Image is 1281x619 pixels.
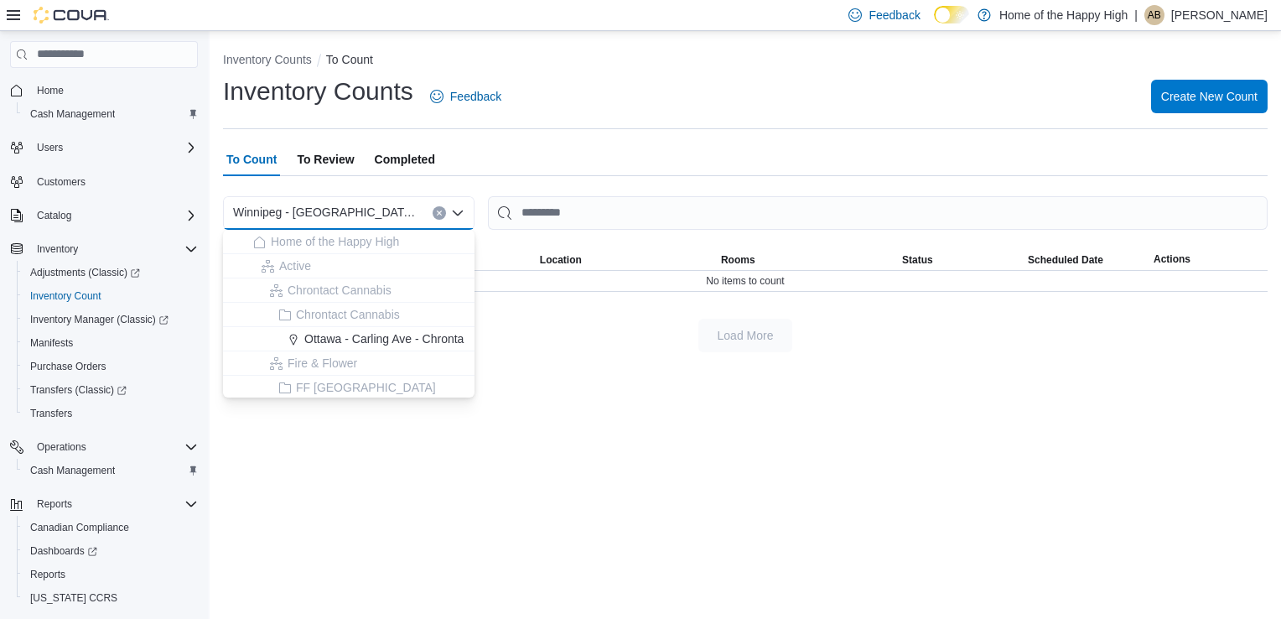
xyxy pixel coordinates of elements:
p: Home of the Happy High [999,5,1128,25]
a: Inventory Manager (Classic) [17,308,205,331]
nav: An example of EuiBreadcrumbs [223,51,1268,71]
button: Purchase Orders [17,355,205,378]
div: Ashely Broadbent [1144,5,1164,25]
span: Create New Count [1161,88,1258,105]
span: Status [902,253,933,267]
span: Chrontact Cannabis [296,306,400,323]
span: No items to count [706,274,784,288]
button: Catalog [3,204,205,227]
button: Reports [30,494,79,514]
button: Status [899,250,1024,270]
button: Create New Count [1151,80,1268,113]
input: Dark Mode [934,6,969,23]
p: [PERSON_NAME] [1171,5,1268,25]
span: Transfers (Classic) [23,380,198,400]
span: Winnipeg - [GEOGRAPHIC_DATA] - The Joint [233,202,416,222]
span: Manifests [23,333,198,353]
a: Purchase Orders [23,356,113,377]
span: AB [1148,5,1161,25]
span: Scheduled Date [1028,253,1103,267]
span: Reports [37,497,72,511]
button: Home of the Happy High [223,230,475,254]
a: Cash Management [23,104,122,124]
span: Inventory Manager (Classic) [30,313,169,326]
button: Chrontact Cannabis [223,278,475,303]
button: Operations [30,437,93,457]
a: Cash Management [23,460,122,481]
a: Adjustments (Classic) [23,263,147,283]
a: Reports [23,564,72,585]
button: Inventory [3,237,205,261]
span: Adjustments (Classic) [30,266,140,279]
span: Canadian Compliance [23,518,198,538]
span: Inventory Count [23,286,198,306]
span: Catalog [30,205,198,226]
button: Cash Management [17,102,205,126]
span: Completed [375,143,435,176]
span: FF [GEOGRAPHIC_DATA] [296,379,436,396]
button: Close list of options [451,206,464,220]
span: Home [37,84,64,97]
span: Load More [718,327,774,344]
a: [US_STATE] CCRS [23,588,124,608]
span: To Count [226,143,277,176]
button: Chrontact Cannabis [223,303,475,327]
span: Customers [30,171,198,192]
span: Location [540,253,582,267]
span: Dashboards [30,544,97,558]
span: Feedback [869,7,920,23]
span: Purchase Orders [30,360,106,373]
button: Transfers [17,402,205,425]
button: Users [3,136,205,159]
button: Operations [3,435,205,459]
span: Cash Management [30,464,115,477]
span: Active [279,257,311,274]
span: Washington CCRS [23,588,198,608]
a: Customers [30,172,92,192]
span: Operations [30,437,198,457]
p: | [1134,5,1138,25]
span: Chrontact Cannabis [288,282,392,299]
button: Scheduled Date [1024,250,1150,270]
input: This is a search bar. After typing your query, hit enter to filter the results lower in the page. [488,196,1268,230]
span: Customers [37,175,86,189]
span: To Review [297,143,354,176]
span: Purchase Orders [23,356,198,377]
span: Transfers (Classic) [30,383,127,397]
button: Users [30,138,70,158]
span: Home [30,80,198,101]
span: Reports [30,568,65,581]
span: Users [37,141,63,154]
span: Cash Management [23,460,198,481]
button: Location [537,250,718,270]
button: To Count [326,53,373,66]
a: Dashboards [23,541,104,561]
button: Canadian Compliance [17,516,205,539]
a: Dashboards [17,539,205,563]
span: Manifests [30,336,73,350]
span: Canadian Compliance [30,521,129,534]
span: Transfers [30,407,72,420]
span: Reports [30,494,198,514]
span: Reports [23,564,198,585]
span: Actions [1154,252,1190,266]
a: Inventory Manager (Classic) [23,309,175,330]
img: Cova [34,7,109,23]
span: Transfers [23,403,198,424]
span: Ottawa - Carling Ave - Chrontact Cannabis [304,330,526,347]
button: Reports [3,492,205,516]
span: Cash Management [23,104,198,124]
h1: Inventory Counts [223,75,413,108]
a: Transfers [23,403,79,424]
span: Inventory Manager (Classic) [23,309,198,330]
span: Dashboards [23,541,198,561]
button: Ottawa - Carling Ave - Chrontact Cannabis [223,327,475,351]
span: Home of the Happy High [271,233,399,250]
a: Feedback [423,80,508,113]
button: Fire & Flower [223,351,475,376]
a: Manifests [23,333,80,353]
button: Manifests [17,331,205,355]
span: Users [30,138,198,158]
a: Transfers (Classic) [17,378,205,402]
span: Inventory [30,239,198,259]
